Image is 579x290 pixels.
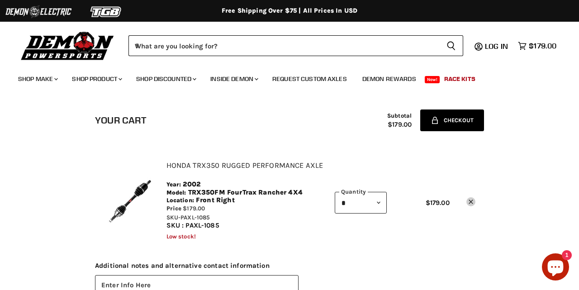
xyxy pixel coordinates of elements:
select: Quantity [335,192,387,214]
div: Subtotal [387,112,412,128]
form: Product [128,35,463,56]
span: Log in [485,42,508,51]
h1: Your cart [95,115,146,126]
span: Year: [166,181,181,188]
a: Inside Demon [204,70,264,88]
span: Model: [166,189,186,196]
a: Log in [481,42,513,50]
span: SKU : PAXL-1085 [166,221,219,229]
a: Request Custom Axles [266,70,354,88]
a: Demon Rewards [356,70,423,88]
span: Low stock! [166,233,196,240]
ul: Main menu [11,66,554,88]
span: Price [166,205,182,212]
span: $179.00 [426,199,450,207]
a: Shop Make [11,70,63,88]
span: $179.00 [387,121,412,128]
button: Search [439,35,463,56]
a: Honda TRX350 Rugged Performance Axle [166,161,323,170]
img: TGB Logo 2 [72,3,140,20]
span: 2002 [183,181,200,188]
a: Shop Discounted [129,70,202,88]
img: Demon Electric Logo 2 [5,3,72,20]
a: $179.00 [513,39,561,52]
button: Checkout [420,109,484,131]
a: remove Honda TRX350 Rugged Performance Axle [466,197,475,206]
div: SKU-PAXL-1085 [166,213,323,222]
span: $179.00 [529,42,556,50]
span: Location: [166,197,194,204]
span: $179.00 [183,205,205,212]
img: Demon Powersports [18,29,117,62]
span: Front Right [196,196,235,204]
span: TRX350FM FourTrax Rancher 4X4 [188,189,303,196]
a: Race Kits [437,70,482,88]
span: New! [425,76,440,83]
img: Honda TRX350 Rugged Performance Axle - SKU-PAXL-1085 [104,173,158,228]
a: Shop Product [65,70,128,88]
span: Additional notes and alternative contact information [95,262,484,270]
input: When autocomplete results are available use up and down arrows to review and enter to select [128,35,439,56]
inbox-online-store-chat: Shopify online store chat [539,253,572,283]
